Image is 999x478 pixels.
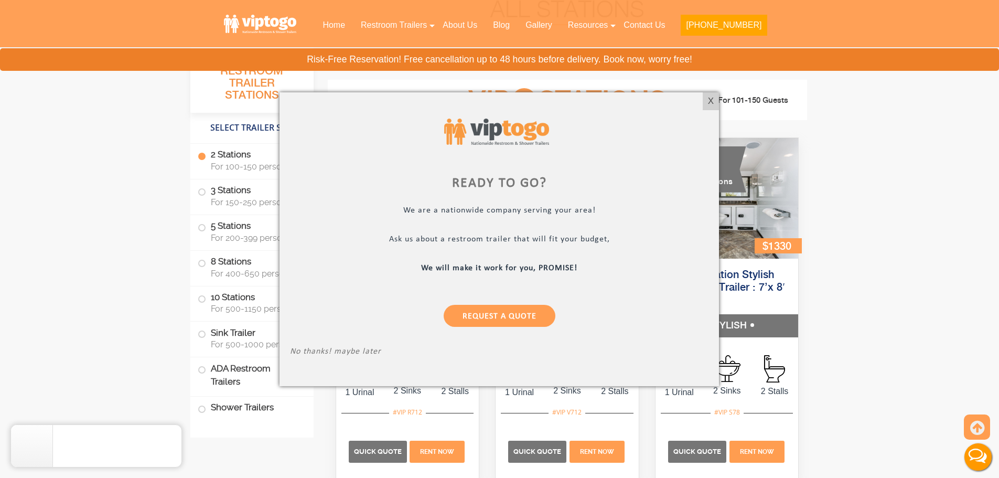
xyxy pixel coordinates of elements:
[444,119,549,145] img: viptogo logo
[290,234,708,246] p: Ask us about a restroom trailer that will fit your budget,
[957,436,999,478] button: Live Chat
[290,205,708,217] p: We are a nationwide company serving your area!
[444,304,555,326] a: Request a Quote
[290,177,708,189] div: Ready to go?
[703,92,719,110] div: X
[290,346,708,358] p: No thanks! maybe later
[422,263,578,272] b: We will make it work for you, PROMISE!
